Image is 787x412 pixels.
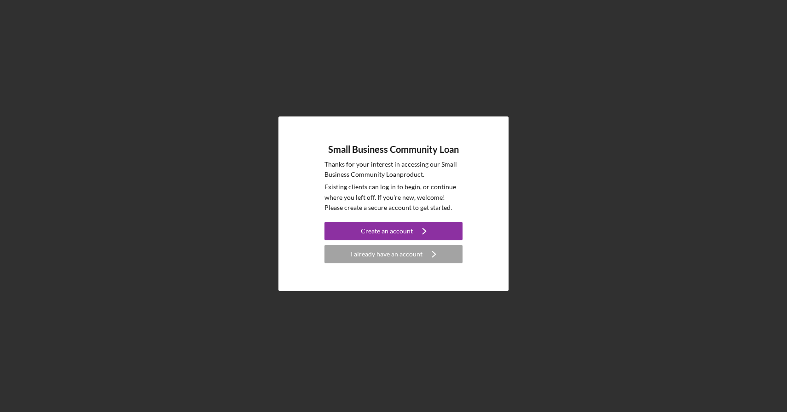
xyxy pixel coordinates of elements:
button: I already have an account [324,245,463,263]
div: I already have an account [351,245,422,263]
div: Create an account [361,222,413,240]
p: Existing clients can log in to begin, or continue where you left off. If you're new, welcome! Ple... [324,182,463,213]
p: Thanks for your interest in accessing our Small Business Community Loan product. [324,159,463,180]
button: Create an account [324,222,463,240]
h4: Small Business Community Loan [328,144,459,155]
a: Create an account [324,222,463,243]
